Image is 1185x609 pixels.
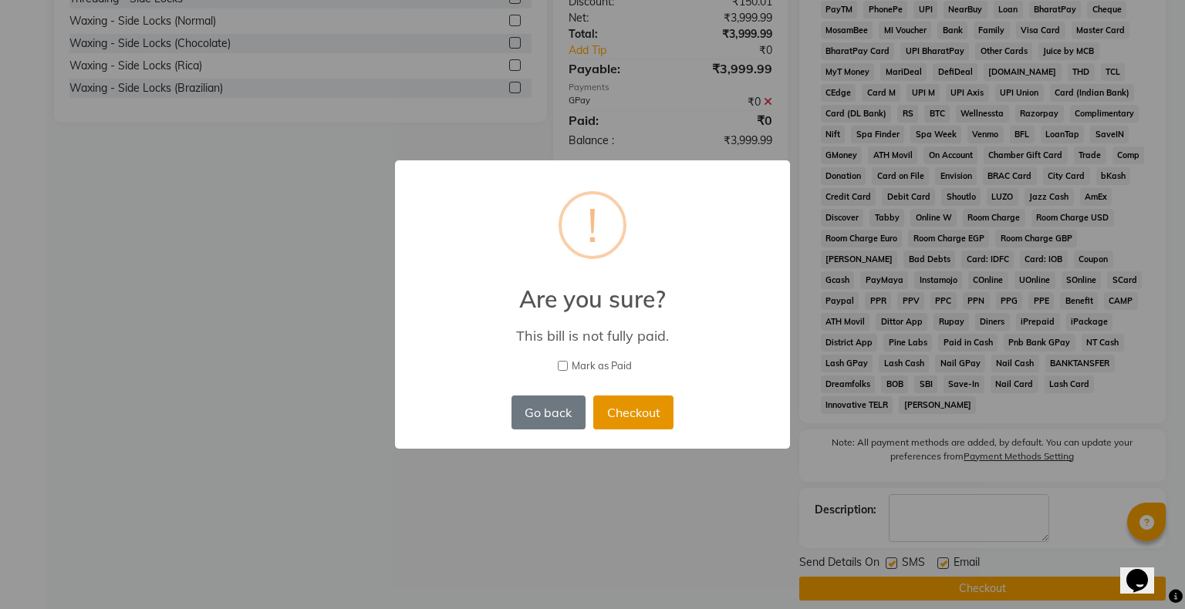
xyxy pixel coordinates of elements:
span: Mark as Paid [572,358,632,374]
button: Go back [511,395,586,429]
input: Mark as Paid [558,361,568,371]
iframe: chat widget [1120,547,1170,594]
h2: Are you sure? [395,267,790,313]
button: Checkout [593,395,674,429]
div: ! [587,194,598,256]
div: This bill is not fully paid. [417,327,768,345]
